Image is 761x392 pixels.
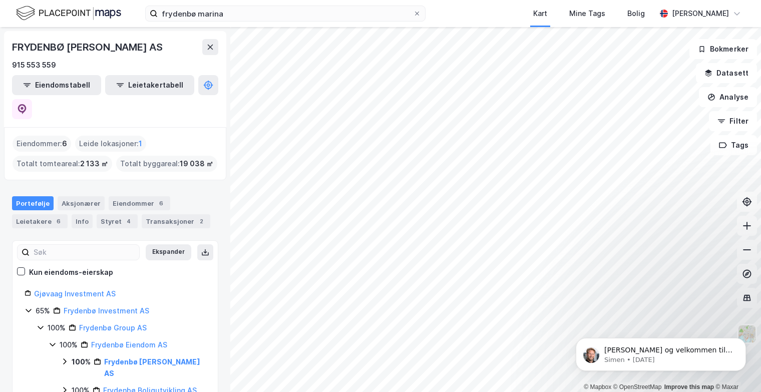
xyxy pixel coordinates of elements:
[79,323,147,332] a: Frydenbø Group AS
[12,59,56,71] div: 915 553 559
[54,216,64,226] div: 6
[124,216,134,226] div: 4
[105,75,194,95] button: Leietakertabell
[80,158,108,170] span: 2 133 ㎡
[12,39,165,55] div: FRYDENBØ [PERSON_NAME] AS
[60,339,78,351] div: 100%
[699,87,757,107] button: Analyse
[561,317,761,387] iframe: Intercom notifications message
[64,306,149,315] a: Frydenbø Investment AS
[12,214,68,228] div: Leietakere
[196,216,206,226] div: 2
[613,383,662,390] a: OpenStreetMap
[584,383,611,390] a: Mapbox
[12,196,54,210] div: Portefølje
[48,322,66,334] div: 100%
[672,8,729,20] div: [PERSON_NAME]
[710,135,757,155] button: Tags
[13,136,71,152] div: Eiendommer :
[30,245,139,260] input: Søk
[158,6,413,21] input: Søk på adresse, matrikkel, gårdeiere, leietakere eller personer
[109,196,170,210] div: Eiendommer
[156,198,166,208] div: 6
[627,8,645,20] div: Bolig
[13,156,112,172] div: Totalt tomteareal :
[146,244,191,260] button: Ekspander
[16,5,121,22] img: logo.f888ab2527a4732fd821a326f86c7f29.svg
[72,214,93,228] div: Info
[104,357,200,378] a: Frydenbø [PERSON_NAME] AS
[44,29,172,77] span: [PERSON_NAME] og velkommen til Newsec Maps, [PERSON_NAME] Om det er du lurer på så er det bare å ...
[36,305,50,317] div: 65%
[75,136,146,152] div: Leide lokasjoner :
[72,356,91,368] div: 100%
[12,75,101,95] button: Eiendomstabell
[44,39,173,48] p: Message from Simen, sent 18w ago
[709,111,757,131] button: Filter
[62,138,67,150] span: 6
[689,39,757,59] button: Bokmerker
[696,63,757,83] button: Datasett
[142,214,210,228] div: Transaksjoner
[58,196,105,210] div: Aksjonærer
[664,383,714,390] a: Improve this map
[533,8,547,20] div: Kart
[34,289,116,298] a: Gjøvaag Investment AS
[97,214,138,228] div: Styret
[116,156,217,172] div: Totalt byggareal :
[29,266,113,278] div: Kun eiendoms-eierskap
[139,138,142,150] span: 1
[91,340,167,349] a: Frydenbø Eiendom AS
[180,158,213,170] span: 19 038 ㎡
[569,8,605,20] div: Mine Tags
